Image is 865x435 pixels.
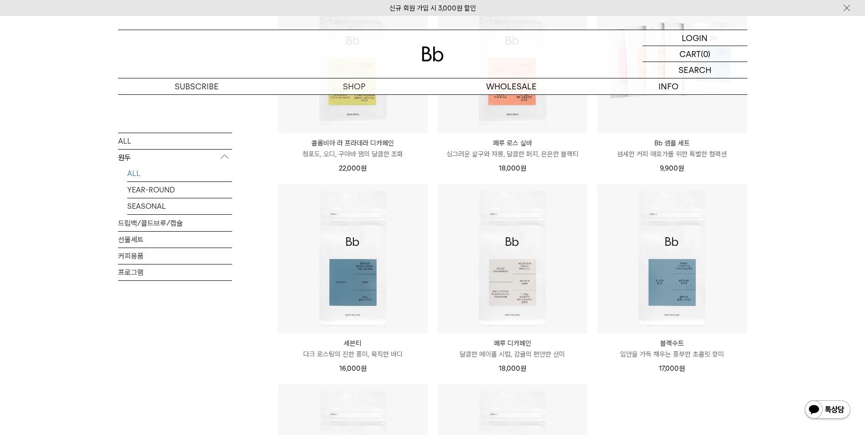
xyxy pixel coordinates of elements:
a: ALL [118,133,232,149]
p: SEARCH [679,62,711,78]
a: LOGIN [642,30,747,46]
span: 원 [679,364,685,373]
span: 원 [678,164,684,172]
span: 18,000 [499,164,526,172]
span: 18,000 [499,364,526,373]
a: Bb 샘플 세트 섬세한 커피 애호가를 위한 특별한 컬렉션 [597,138,747,160]
p: 페루 디카페인 [438,338,587,349]
span: 원 [520,364,526,373]
p: 싱그러운 살구와 자몽, 달콤한 퍼지, 은은한 블랙티 [438,149,587,160]
p: 섬세한 커피 애호가를 위한 특별한 컬렉션 [597,149,747,160]
a: YEAR-ROUND [127,181,232,197]
a: CART (0) [642,46,747,62]
a: 커피용품 [118,248,232,264]
p: 원두 [118,149,232,166]
a: 페루 디카페인 달콤한 메이플 시럽, 감귤의 편안한 산미 [438,338,587,360]
p: 페루 로스 실바 [438,138,587,149]
a: 프로그램 [118,264,232,280]
a: 세븐티 다크 로스팅의 진한 풍미, 묵직한 바디 [278,338,428,360]
p: LOGIN [682,30,708,46]
a: SEASONAL [127,198,232,214]
span: 원 [361,364,367,373]
p: 블랙수트 [597,338,747,349]
img: 블랙수트 [597,184,747,333]
span: 9,900 [660,164,684,172]
span: 22,000 [339,164,367,172]
p: 콜롬비아 라 프라데라 디카페인 [278,138,428,149]
a: 드립백/콜드브루/캡슐 [118,215,232,231]
span: 원 [361,164,367,172]
span: 원 [520,164,526,172]
span: 17,000 [659,364,685,373]
img: 세븐티 [278,184,428,333]
img: 페루 디카페인 [438,184,587,333]
a: 신규 회원 가입 시 3,000원 할인 [389,4,476,12]
p: CART [679,46,701,62]
a: 블랙수트 입안을 가득 채우는 풍부한 초콜릿 향미 [597,338,747,360]
a: SUBSCRIBE [118,78,275,94]
a: 콜롬비아 라 프라데라 디카페인 청포도, 오디, 구아바 잼의 달콤한 조화 [278,138,428,160]
p: 다크 로스팅의 진한 풍미, 묵직한 바디 [278,349,428,360]
a: SHOP [275,78,433,94]
a: 선물세트 [118,231,232,247]
img: 카카오톡 채널 1:1 채팅 버튼 [804,399,851,421]
p: Bb 샘플 세트 [597,138,747,149]
img: 로고 [422,47,444,62]
span: 16,000 [339,364,367,373]
a: ALL [127,165,232,181]
p: 입안을 가득 채우는 풍부한 초콜릿 향미 [597,349,747,360]
p: 달콤한 메이플 시럽, 감귤의 편안한 산미 [438,349,587,360]
p: 세븐티 [278,338,428,349]
p: INFO [590,78,747,94]
a: 페루 로스 실바 싱그러운 살구와 자몽, 달콤한 퍼지, 은은한 블랙티 [438,138,587,160]
p: WHOLESALE [433,78,590,94]
p: (0) [701,46,710,62]
p: 청포도, 오디, 구아바 잼의 달콤한 조화 [278,149,428,160]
